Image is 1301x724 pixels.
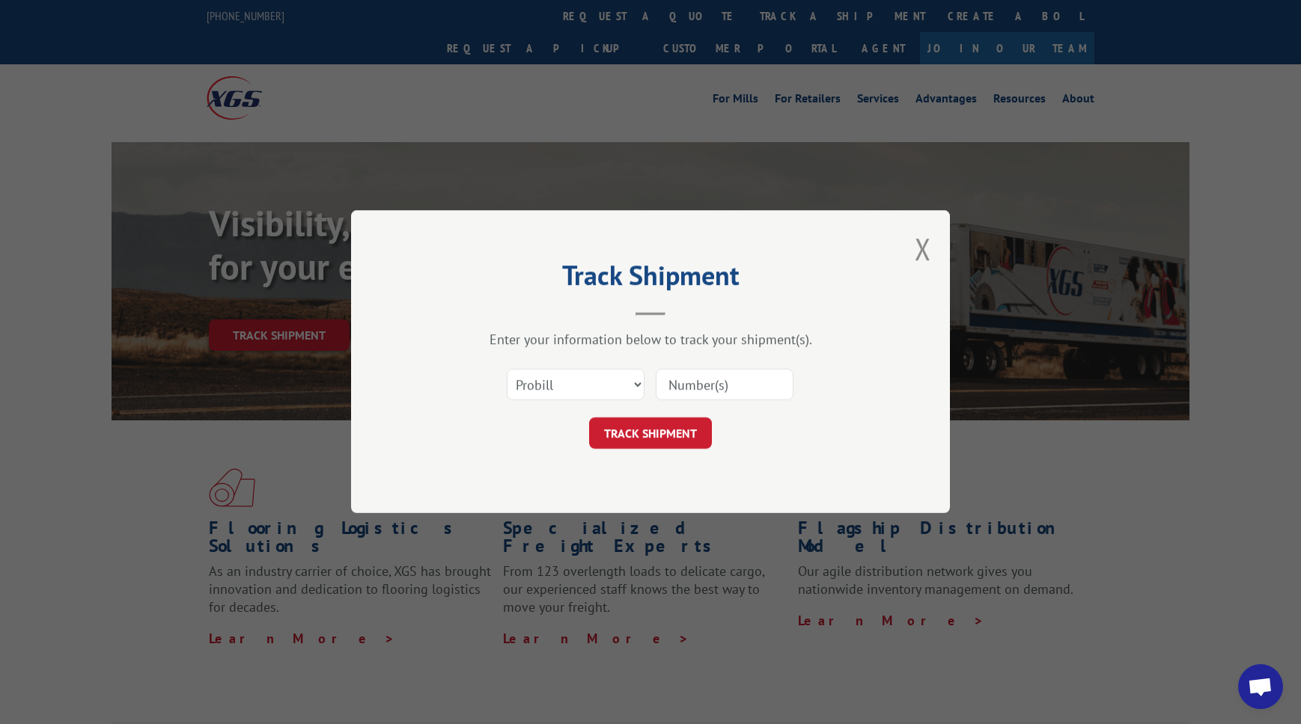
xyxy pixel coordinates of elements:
a: Open chat [1238,664,1283,709]
button: Close modal [915,229,931,269]
button: TRACK SHIPMENT [589,418,712,450]
div: Enter your information below to track your shipment(s). [426,331,875,349]
input: Number(s) [656,369,793,401]
h2: Track Shipment [426,265,875,293]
